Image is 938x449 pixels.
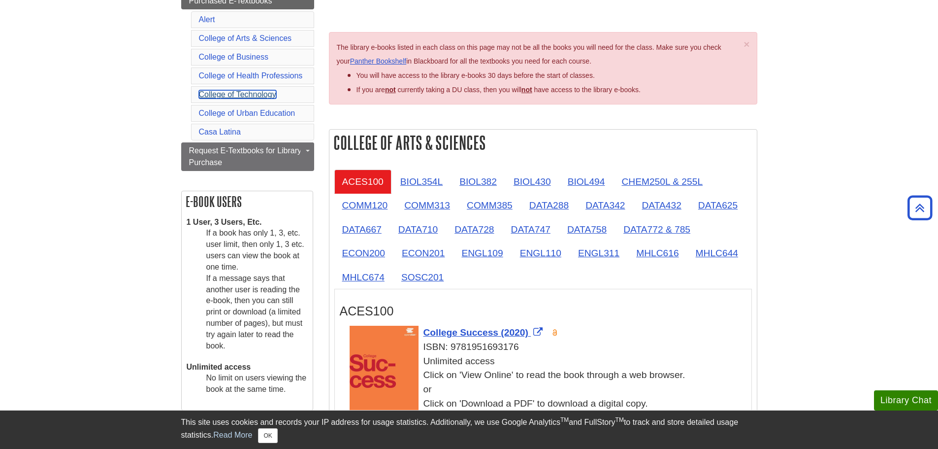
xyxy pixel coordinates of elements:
[350,57,406,65] a: Panther Bookshelf
[199,128,241,136] a: Casa Latina
[874,390,938,411] button: Library Chat
[385,86,396,94] strong: not
[744,39,749,49] button: Close
[356,86,641,94] span: If you are currently taking a DU class, then you will have access to the library e-books.
[615,416,624,423] sup: TM
[390,217,446,242] a: DATA710
[258,428,277,443] button: Close
[423,327,528,338] span: College Success (2020)
[615,217,698,242] a: DATA772 & 785
[506,170,559,194] a: BIOL430
[199,109,295,117] a: College of Urban Education
[570,241,627,265] a: ENGL311
[634,193,689,217] a: DATA432
[521,193,577,217] a: DATA288
[904,201,936,214] a: Back to Top
[452,170,505,194] a: BIOL382
[182,191,313,212] h2: E-book Users
[459,193,520,217] a: COMM385
[396,193,458,217] a: COMM313
[503,217,558,242] a: DATA747
[213,431,252,439] a: Read More
[614,170,711,194] a: CHEM250L & 255L
[560,416,569,423] sup: TM
[423,327,546,338] a: Link opens in new window
[329,130,757,156] h2: College of Arts & Sciences
[350,354,746,411] div: Unlimited access Click on 'View Online' to read the book through a web browser. or Click on 'Down...
[334,217,389,242] a: DATA667
[199,34,292,42] a: College of Arts & Sciences
[447,217,502,242] a: DATA728
[199,15,215,24] a: Alert
[334,170,391,194] a: ACES100
[578,193,633,217] a: DATA342
[187,362,308,373] dt: Unlimited access
[393,265,452,289] a: SOSC201
[690,193,745,217] a: DATA625
[334,265,392,289] a: MHLC674
[559,217,615,242] a: DATA758
[356,71,595,79] span: You will have access to the library e-books 30 days before the start of classes.
[512,241,569,265] a: ENGL110
[394,241,453,265] a: ECON201
[521,86,532,94] u: not
[560,170,613,194] a: BIOL494
[350,326,419,415] img: Cover Art
[206,373,308,395] dd: No limit on users viewing the book at the same time.
[199,53,268,61] a: College of Business
[181,416,757,443] div: This site uses cookies and records your IP address for usage statistics. Additionally, we use Goo...
[551,329,559,337] img: Open Access
[181,142,314,171] a: Request E-Textbooks for Library Purchase
[744,38,749,50] span: ×
[340,304,746,318] h3: ACES100
[392,170,451,194] a: BIOL354L
[628,241,686,265] a: MHLC616
[199,90,276,99] a: College of Technology
[206,228,308,351] dd: If a book has only 1, 3, etc. user limit, then only 1, 3 etc. users can view the book at one time...
[350,340,746,354] div: ISBN: 9781951693176
[199,71,303,80] a: College of Health Professions
[334,193,396,217] a: COMM120
[334,241,393,265] a: ECON200
[337,43,721,66] span: The library e-books listed in each class on this page may not be all the books you will need for ...
[187,217,308,228] dt: 1 User, 3 Users, Etc.
[688,241,746,265] a: MHLC644
[189,146,302,167] span: Request E-Textbooks for Library Purchase
[453,241,511,265] a: ENGL109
